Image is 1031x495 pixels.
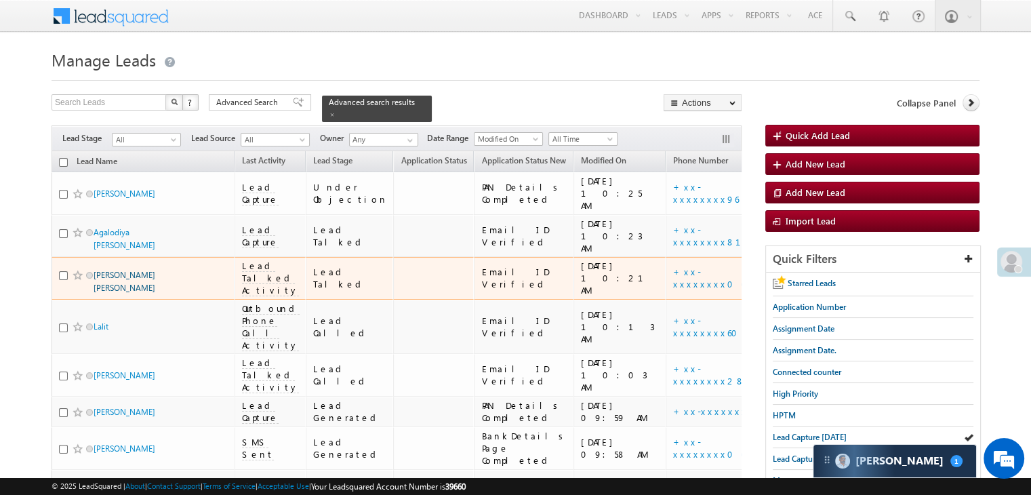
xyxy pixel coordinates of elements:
[242,357,299,393] span: Lead Talked Activity
[548,132,618,146] a: All Time
[773,475,807,486] span: Messages
[18,125,247,377] textarea: Type your message and click 'Submit'
[481,363,567,387] div: Email ID Verified
[786,215,836,226] span: Import Lead
[94,189,155,199] a: [PERSON_NAME]
[313,155,352,165] span: Lead Stage
[481,430,567,467] div: BankDetails Page Completed
[313,266,388,290] div: Lead Talked
[313,399,388,424] div: Lead Generated
[673,266,756,290] a: +xx-xxxxxxxx00
[673,155,728,165] span: Phone Number
[481,224,567,248] div: Email ID Verified
[581,260,660,296] div: [DATE] 10:21 AM
[311,481,466,492] span: Your Leadsquared Account Number is
[581,155,626,165] span: Modified On
[427,132,474,144] span: Date Range
[401,155,466,165] span: Application Status
[147,481,201,490] a: Contact Support
[191,132,241,144] span: Lead Source
[773,454,847,464] span: Lead Capture [DATE]
[581,309,660,345] div: [DATE] 10:13 AM
[94,227,155,250] a: Agalodiya [PERSON_NAME]
[673,315,746,338] a: +xx-xxxxxxxx60
[113,134,177,146] span: All
[673,436,756,460] a: +xx-xxxxxxxx00
[481,266,567,290] div: Email ID Verified
[481,399,567,424] div: PAN Details Completed
[23,71,57,89] img: d_60004797649_company_0_60004797649
[445,481,466,492] span: 39660
[773,345,836,355] span: Assignment Date.
[70,71,228,89] div: Leave a message
[950,455,963,467] span: 1
[203,481,256,490] a: Terms of Service
[171,98,178,105] img: Search
[481,315,567,339] div: Email ID Verified
[394,153,473,171] a: Application Status
[766,246,980,273] div: Quick Filters
[182,94,199,111] button: ?
[664,94,742,111] button: Actions
[242,436,274,460] span: SMS Sent
[241,133,310,146] a: All
[94,370,155,380] a: [PERSON_NAME]
[94,443,155,454] a: [PERSON_NAME]
[773,410,796,420] span: HPTM
[242,260,299,296] span: Lead Talked Activity
[574,153,633,171] a: Modified On
[481,181,567,205] div: PAN Details Completed
[94,321,108,332] a: Lalit
[773,367,841,377] span: Connected counter
[474,132,543,146] a: Modified On
[242,302,300,351] span: Outbound Phone Call Activity
[313,181,388,205] div: Under Objection
[94,407,155,417] a: [PERSON_NAME]
[188,96,194,108] span: ?
[813,444,977,478] div: carter-dragCarter[PERSON_NAME]1
[94,270,155,293] a: [PERSON_NAME] [PERSON_NAME]
[222,7,255,39] div: Minimize live chat window
[216,96,282,108] span: Advanced Search
[313,315,388,339] div: Lead Called
[773,323,834,334] span: Assignment Date
[549,133,613,145] span: All Time
[400,134,417,147] a: Show All Items
[52,49,156,71] span: Manage Leads
[258,481,309,490] a: Acceptable Use
[242,399,279,424] span: Lead Capture
[773,432,847,442] span: Lead Capture [DATE]
[241,134,306,146] span: All
[788,278,836,288] span: Starred Leads
[59,158,68,167] input: Check all records
[581,436,660,460] div: [DATE] 09:58 AM
[786,186,845,198] span: Add New Lead
[673,405,761,417] a: +xx-xxxxxxxx34
[62,132,112,144] span: Lead Stage
[474,133,539,145] span: Modified On
[474,153,572,171] a: Application Status New
[242,224,279,248] span: Lead Capture
[773,302,846,312] span: Application Number
[481,155,565,165] span: Application Status New
[581,357,660,393] div: [DATE] 10:03 AM
[581,399,660,424] div: [DATE] 09:59 AM
[306,153,359,171] a: Lead Stage
[581,175,660,212] div: [DATE] 10:25 AM
[786,130,850,141] span: Quick Add Lead
[125,481,145,490] a: About
[822,454,832,465] img: carter-drag
[320,132,349,144] span: Owner
[666,153,735,171] a: Phone Number
[199,389,246,408] em: Submit
[581,218,660,254] div: [DATE] 10:23 AM
[786,158,845,170] span: Add New Lead
[313,363,388,387] div: Lead Called
[673,181,739,205] a: +xx-xxxxxxxx96
[235,153,292,171] a: Last Activity
[897,97,956,109] span: Collapse Panel
[313,224,388,248] div: Lead Talked
[329,97,415,107] span: Advanced search results
[349,133,418,146] input: Type to Search
[773,389,818,399] span: High Priority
